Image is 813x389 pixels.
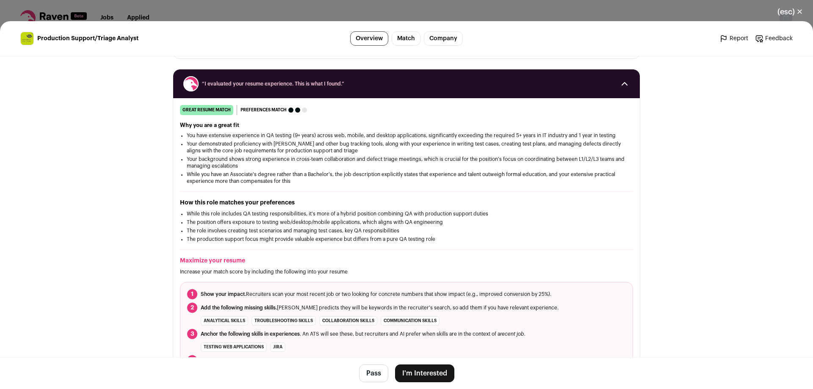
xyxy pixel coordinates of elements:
span: Anchor the following skills in experiences [201,331,300,337]
span: Preferences match [241,106,287,114]
span: 4 [187,355,197,365]
li: Your demonstrated proficiency with [PERSON_NAME] and other bug tracking tools, along with your ex... [187,141,626,154]
li: troubleshooting skills [252,316,316,326]
span: 2 [187,303,197,313]
span: . Recruiters also use keywords to identify specific experiences or values. Try to mirror the spel... [201,357,626,370]
li: collaboration skills [319,316,377,326]
li: While this role includes QA testing responsibilities, it's more of a hybrid position combining QA... [187,210,626,217]
i: recent job. [500,331,525,337]
li: You have extensive experience in QA testing (9+ years) across web, mobile, and desktop applicatio... [187,132,626,139]
li: JIRA [270,342,285,352]
h2: How this role matches your preferences [180,199,633,207]
a: Company [424,31,463,46]
li: Your background shows strong experience in cross-team collaboration and defect triage meetings, w... [187,156,626,169]
h2: Maximize your resume [180,257,633,265]
button: Close modal [767,3,813,21]
span: Show your impact. [201,292,246,297]
li: The production support focus might provide valuable experience but differs from a pure QA testing... [187,236,626,243]
button: I'm Interested [395,364,454,382]
span: Recruiters scan your most recent job or two looking for concrete numbers that show impact (e.g., ... [201,291,551,298]
div: great resume match [180,105,233,115]
span: [PERSON_NAME] predicts they will be keywords in the recruiter's search, so add them if you have r... [201,304,559,311]
p: Increase your match score by including the following into your resume [180,268,633,275]
a: Feedback [755,34,793,43]
li: communication skills [381,316,440,326]
a: Match [392,31,420,46]
li: While you have an Associate's degree rather than a Bachelor's, the job description explicitly sta... [187,171,626,185]
li: The position offers exposure to testing web/desktop/mobile applications, which aligns with QA eng... [187,219,626,226]
a: Overview [350,31,388,46]
span: Production Support/Triage Analyst [37,34,138,43]
span: . An ATS will see these, but recruiters and AI prefer when skills are in the context of a [201,331,525,337]
button: Pass [359,364,388,382]
img: 84fad70979db2bdfd1a9cf8543884a3730c295917bb4cbdbe659eb0fe5ab1dc4.jpg [21,32,33,45]
a: Report [719,34,748,43]
li: analytical skills [201,316,248,326]
li: testing web applications [201,342,267,352]
li: The role involves creating test scenarios and managing test cases, key QA responsibilities [187,227,626,234]
span: 1 [187,289,197,299]
h2: Why you are a great fit [180,122,633,129]
span: Add the following missing skills. [201,305,277,310]
span: 3 [187,329,197,339]
span: “I evaluated your resume experience. This is what I found.” [202,80,611,87]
